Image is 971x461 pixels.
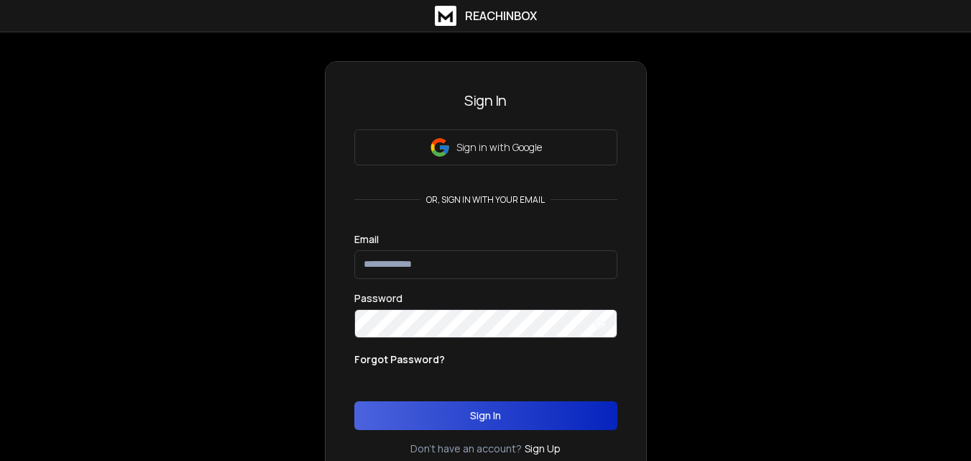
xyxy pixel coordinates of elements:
[354,352,445,367] p: Forgot Password?
[354,293,402,303] label: Password
[525,442,561,456] a: Sign Up
[435,6,537,26] a: ReachInbox
[435,6,456,26] img: logo
[354,91,617,111] h3: Sign In
[354,234,379,245] label: Email
[354,401,617,430] button: Sign In
[465,7,537,24] h1: ReachInbox
[354,129,617,165] button: Sign in with Google
[410,442,522,456] p: Don't have an account?
[420,194,551,206] p: or, sign in with your email
[456,140,542,155] p: Sign in with Google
